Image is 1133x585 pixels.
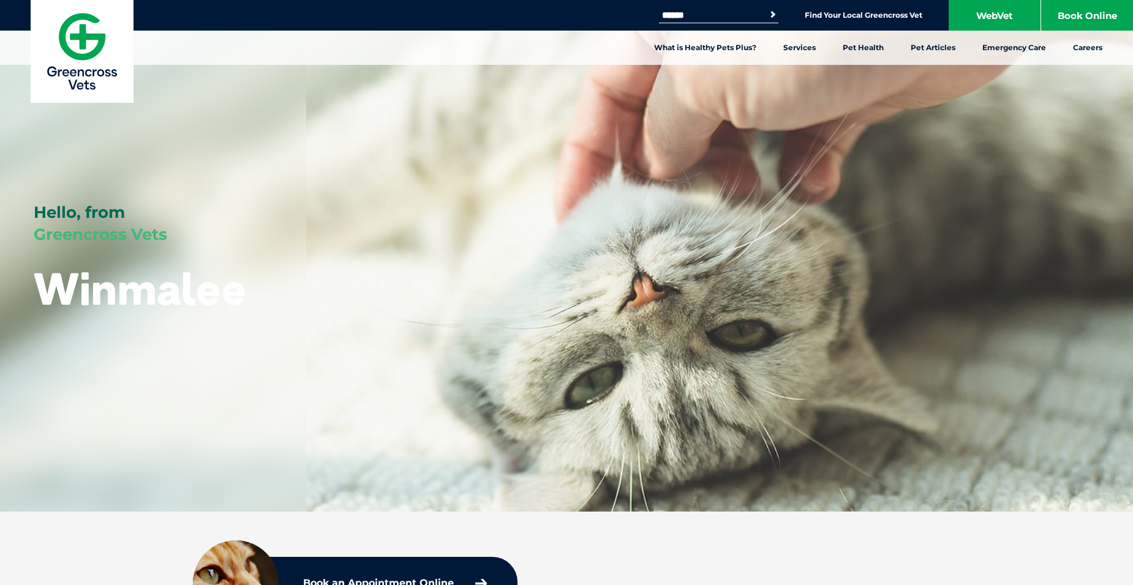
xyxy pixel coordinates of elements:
[767,9,779,21] button: Search
[829,31,897,65] a: Pet Health
[34,264,247,313] h1: Winmalee
[770,31,829,65] a: Services
[1060,31,1116,65] a: Careers
[34,203,125,222] span: Hello, from
[34,225,167,244] span: Greencross Vets
[969,31,1060,65] a: Emergency Care
[897,31,969,65] a: Pet Articles
[805,10,922,20] a: Find Your Local Greencross Vet
[641,31,770,65] a: What is Healthy Pets Plus?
